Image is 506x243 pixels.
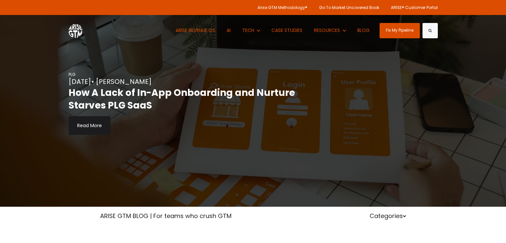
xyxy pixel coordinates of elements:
[242,27,254,34] span: TECH
[267,15,308,46] a: CASE STUDIES
[96,77,152,87] a: [PERSON_NAME]
[69,116,110,135] a: Read More
[309,15,351,46] button: Show submenu for RESOURCES RESOURCES
[171,15,375,46] nav: Desktop navigation
[171,15,220,46] a: ARISE REVENUE OS
[69,72,76,77] a: PLG
[380,23,420,38] a: Fix My Pipeline
[237,15,265,46] button: Show submenu for TECH TECH
[69,87,311,112] h2: How A Lack of In-App Onboarding and Nurture Starves PLG SaaS
[91,77,94,86] span: •
[353,15,375,46] a: BLOG
[69,77,311,87] div: [DATE]
[69,23,82,38] img: ARISE GTM logo (1) white
[314,27,340,34] span: RESOURCES
[370,212,406,220] a: Categories
[422,23,438,38] button: Search
[100,212,232,220] a: ARISE GTM BLOG | For teams who crush GTM
[222,15,236,46] a: AI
